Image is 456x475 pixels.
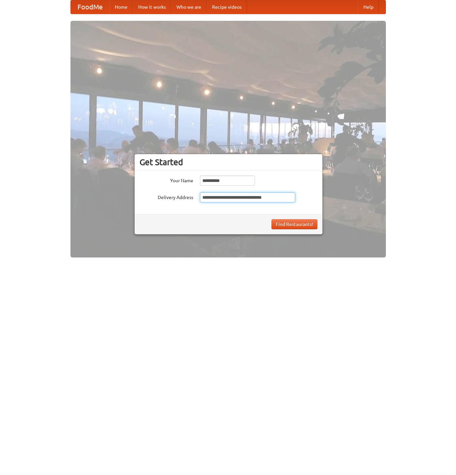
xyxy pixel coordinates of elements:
a: How it works [133,0,171,14]
h3: Get Started [140,157,317,167]
a: Help [358,0,379,14]
label: Delivery Address [140,192,193,201]
button: Find Restaurants! [271,219,317,229]
label: Your Name [140,176,193,184]
a: Home [109,0,133,14]
a: Who we are [171,0,207,14]
a: Recipe videos [207,0,247,14]
a: FoodMe [71,0,109,14]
